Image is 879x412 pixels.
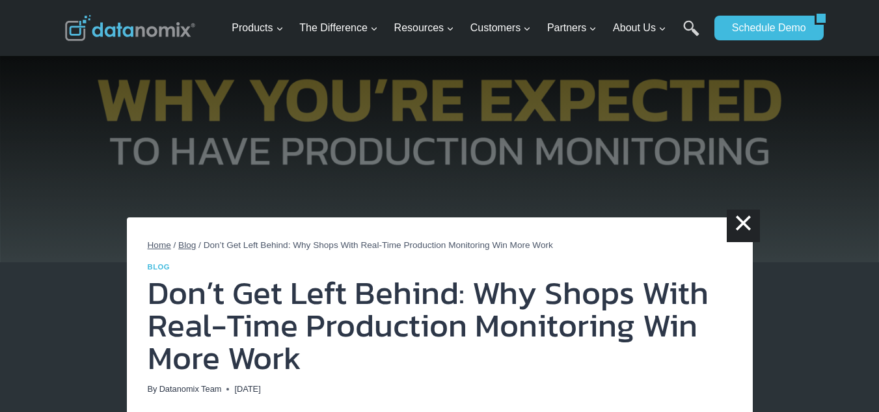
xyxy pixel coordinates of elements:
[232,20,283,36] span: Products
[394,20,454,36] span: Resources
[65,15,195,41] img: Datanomix
[547,20,597,36] span: Partners
[226,7,708,49] nav: Primary Navigation
[148,238,732,253] nav: Breadcrumbs
[148,277,732,374] h1: Don’t Get Left Behind: Why Shops With Real-Time Production Monitoring Win More Work
[727,210,759,242] a: ×
[470,20,531,36] span: Customers
[178,240,196,250] a: Blog
[683,20,699,49] a: Search
[204,240,553,250] span: Don’t Get Left Behind: Why Shops With Real-Time Production Monitoring Win More Work
[234,383,260,396] time: [DATE]
[174,240,176,250] span: /
[613,20,666,36] span: About Us
[148,263,170,271] a: Blog
[148,240,171,250] a: Home
[159,384,222,394] a: Datanomix Team
[299,20,378,36] span: The Difference
[198,240,201,250] span: /
[148,383,157,396] span: By
[714,16,815,40] a: Schedule Demo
